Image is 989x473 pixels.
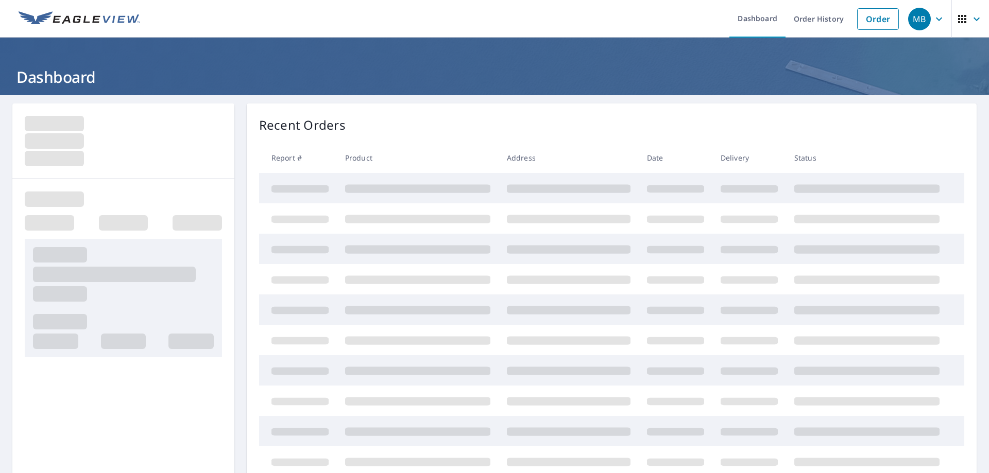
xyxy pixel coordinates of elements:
h1: Dashboard [12,66,977,87]
p: Recent Orders [259,116,346,134]
th: Status [786,143,948,173]
th: Report # [259,143,337,173]
th: Product [337,143,499,173]
a: Order [857,8,899,30]
th: Date [639,143,712,173]
img: EV Logo [19,11,140,27]
th: Address [499,143,639,173]
div: MB [908,8,931,30]
th: Delivery [712,143,786,173]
